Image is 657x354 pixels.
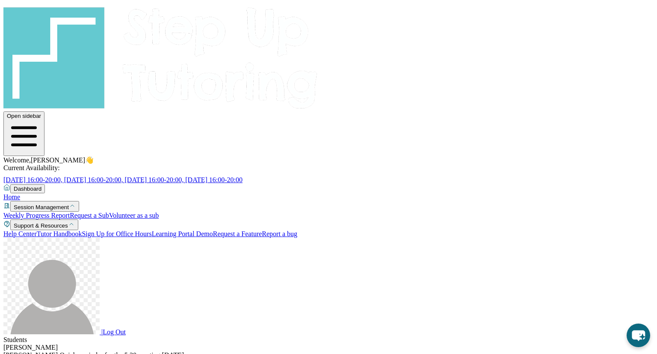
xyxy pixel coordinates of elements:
[3,212,70,219] a: Weekly Progress Report
[3,164,60,171] span: Current Availability:
[14,204,69,210] span: Session Management
[3,3,318,110] img: logo
[14,222,68,229] span: Support & Resources
[3,176,253,183] a: [DATE] 16:00-20:00, [DATE] 16:00-20:00, [DATE] 16:00-20:00, [DATE] 16:00-20:00
[103,328,126,336] span: Log Out
[3,328,126,336] a: |Log Out
[3,176,243,183] span: [DATE] 16:00-20:00, [DATE] 16:00-20:00, [DATE] 16:00-20:00, [DATE] 16:00-20:00
[101,328,103,336] span: |
[10,219,78,230] button: Support & Resources
[152,230,213,237] a: Learning Portal Demo
[627,324,650,347] button: chat-button
[3,156,94,164] span: Welcome, [PERSON_NAME] 👋
[82,230,151,237] a: Sign Up for Office Hours
[3,238,100,334] img: user-img
[3,111,44,156] button: Open sidebar
[3,193,20,201] a: Home
[37,230,82,237] a: Tutor Handbook
[70,212,109,219] a: Request a Sub
[10,201,79,212] button: Session Management
[262,230,297,237] a: Report a bug
[3,230,37,237] a: Help Center
[3,336,654,344] div: Students
[213,230,262,237] a: Request a Feature
[7,113,41,119] span: Open sidebar
[14,186,41,192] span: Dashboard
[3,344,654,351] div: [PERSON_NAME]
[109,212,159,219] a: Volunteer as a sub
[10,184,45,193] button: Dashboard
